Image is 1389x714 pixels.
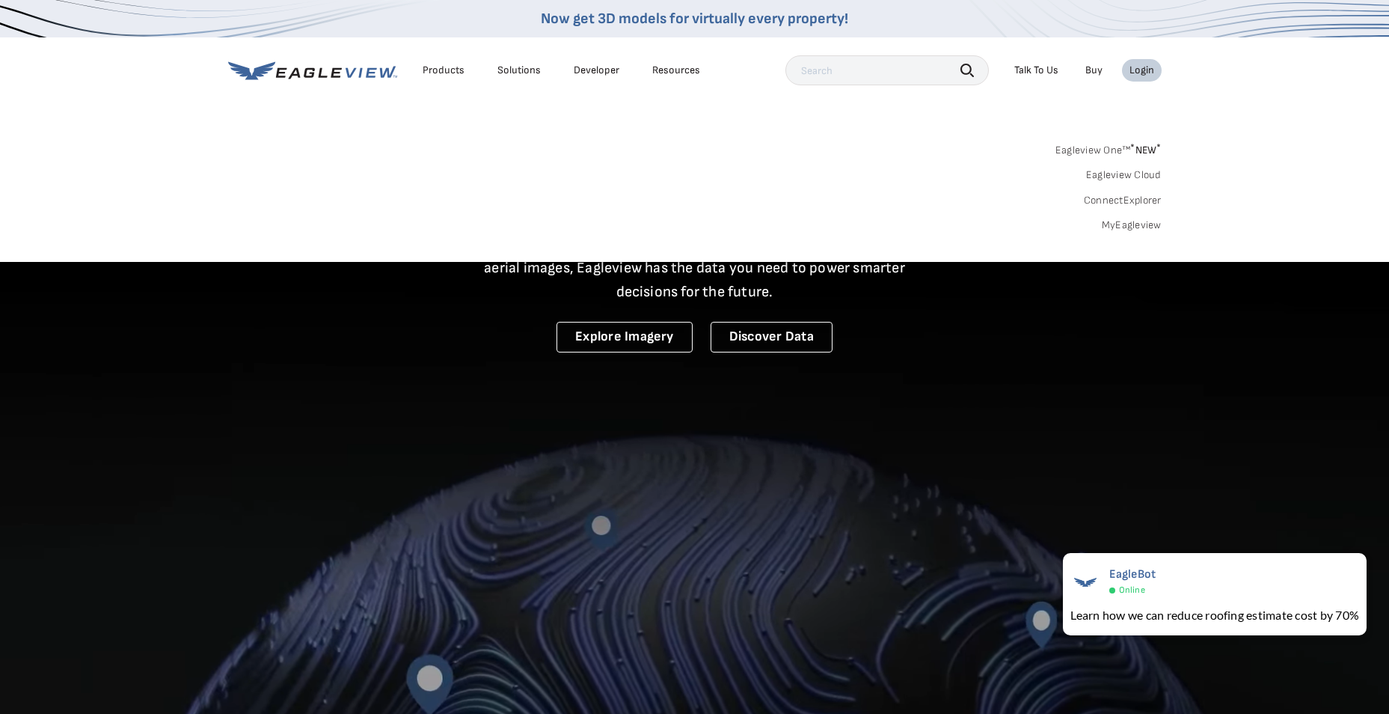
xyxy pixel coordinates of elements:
[574,64,619,77] a: Developer
[1014,64,1058,77] div: Talk To Us
[541,10,848,28] a: Now get 3D models for virtually every property!
[1085,64,1103,77] a: Buy
[1070,567,1100,597] img: EagleBot
[785,55,989,85] input: Search
[1055,139,1162,156] a: Eagleview One™*NEW*
[1084,194,1162,207] a: ConnectExplorer
[556,322,693,353] a: Explore Imagery
[652,64,700,77] div: Resources
[423,64,464,77] div: Products
[1119,585,1145,596] span: Online
[1102,219,1162,232] a: MyEagleview
[1129,64,1154,77] div: Login
[1130,144,1161,156] span: NEW
[466,232,924,304] p: A new era starts here. Built on more than 3.5 billion high-resolution aerial images, Eagleview ha...
[711,322,833,353] a: Discover Data
[1109,567,1156,582] span: EagleBot
[1070,606,1359,624] div: Learn how we can reduce roofing estimate cost by 70%
[1086,168,1162,182] a: Eagleview Cloud
[497,64,541,77] div: Solutions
